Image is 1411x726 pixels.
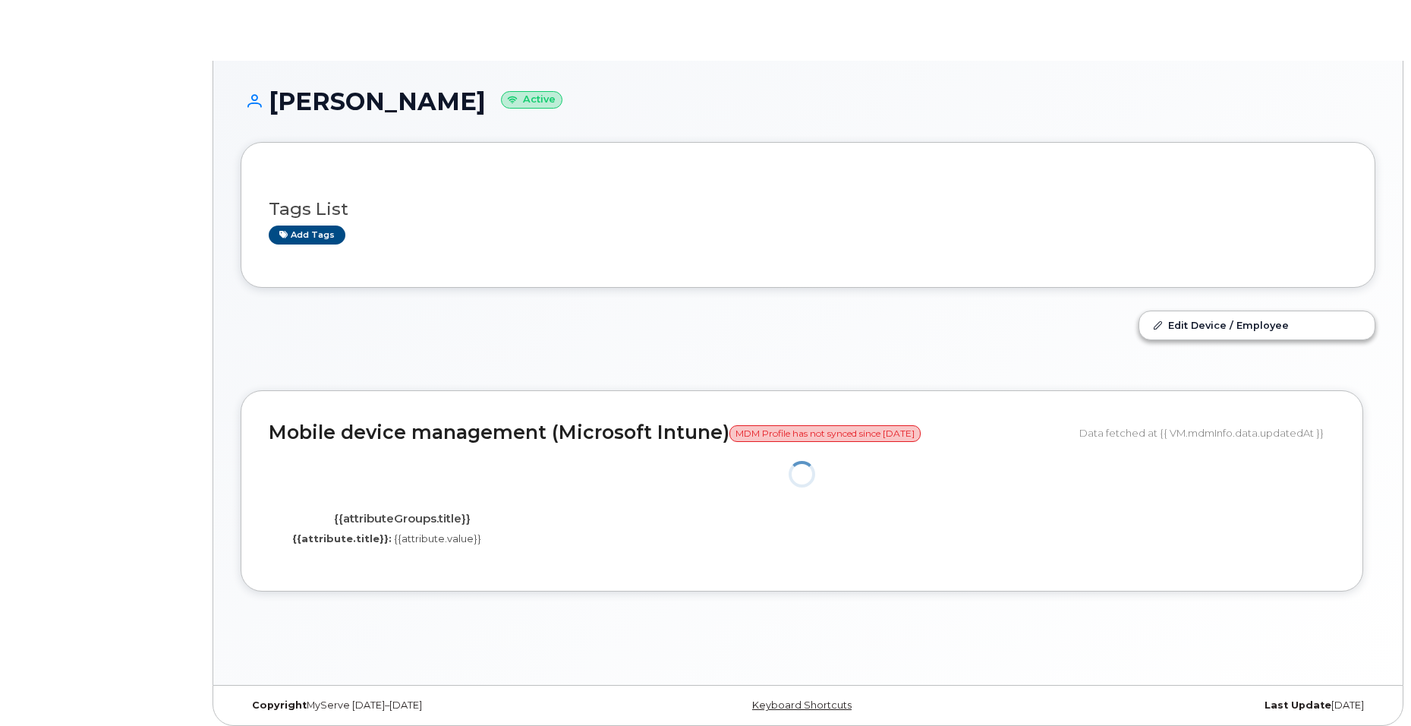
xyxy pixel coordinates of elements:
[269,422,1068,443] h2: Mobile device management (Microsoft Intune)
[1139,311,1375,339] a: Edit Device / Employee
[1265,699,1331,711] strong: Last Update
[269,226,345,245] a: Add tags
[292,532,392,546] label: {{attribute.title}}:
[752,699,852,711] a: Keyboard Shortcuts
[1079,418,1335,447] div: Data fetched at {{ VM.mdmInfo.data.updatedAt }}
[501,91,562,109] small: Active
[241,699,619,712] div: MyServe [DATE]–[DATE]
[280,513,524,526] h4: {{attributeGroups.title}}
[394,532,481,544] span: {{attribute.value}}
[729,425,921,442] span: MDM Profile has not synced since [DATE]
[997,699,1375,712] div: [DATE]
[269,200,1347,219] h3: Tags List
[252,699,307,711] strong: Copyright
[241,88,1375,115] h1: [PERSON_NAME]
